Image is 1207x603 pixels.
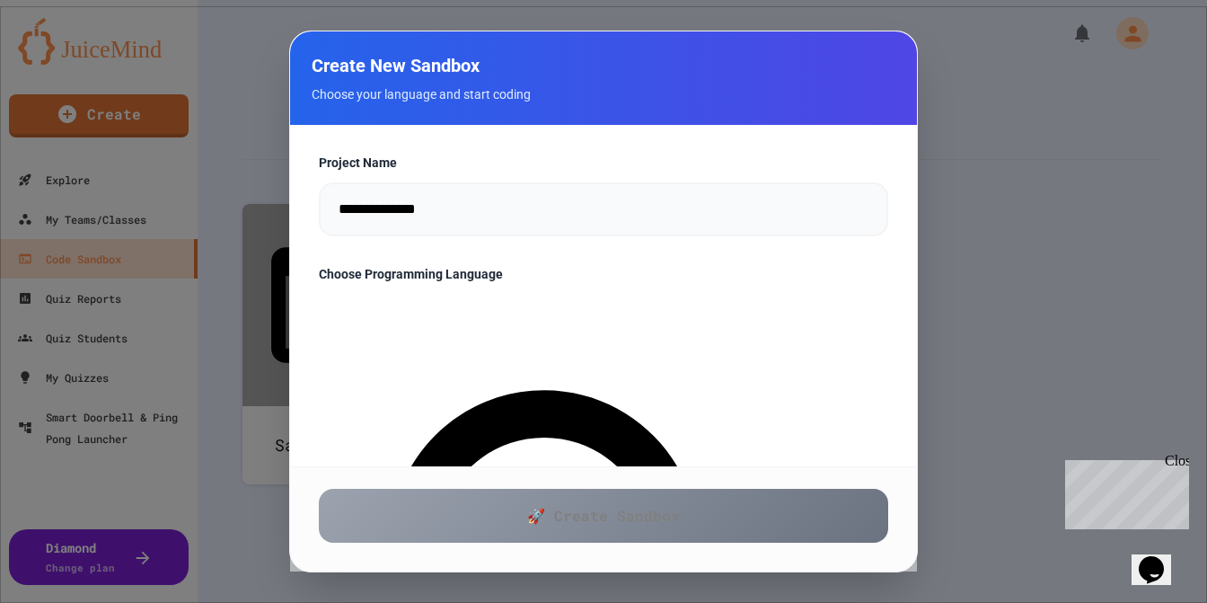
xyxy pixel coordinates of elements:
iframe: chat widget [1058,453,1189,529]
h2: Create New Sandbox [312,53,895,78]
p: Choose your language and start coding [312,85,895,103]
div: Chat with us now!Close [7,7,124,114]
span: 🚀 Create Sandbox [527,505,680,527]
iframe: chat widget [1132,531,1189,585]
label: Project Name [319,154,888,172]
label: Choose Programming Language [319,265,888,283]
